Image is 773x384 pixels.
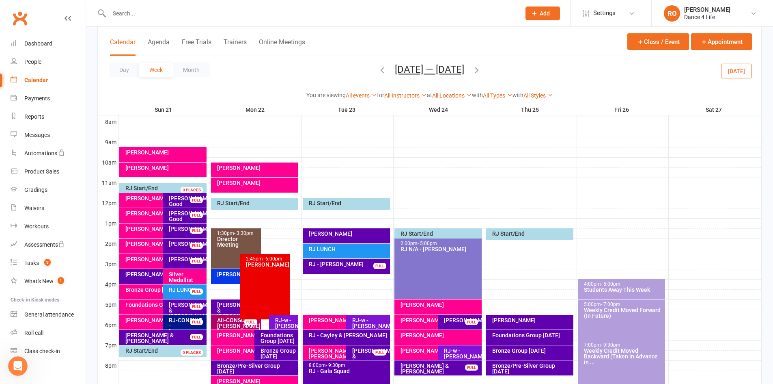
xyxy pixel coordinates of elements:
[125,256,197,262] div: [PERSON_NAME]
[244,319,257,325] div: FULL
[24,59,41,65] div: People
[308,231,388,236] div: [PERSON_NAME]
[168,256,205,262] div: [PERSON_NAME]
[24,187,47,193] div: Gradings
[125,150,205,155] div: [PERSON_NAME]
[260,348,297,359] div: Bronze Group [DATE]
[98,178,118,188] th: 11am
[11,217,86,236] a: Workouts
[684,13,730,21] div: Dance 4 Life
[427,92,432,98] strong: at
[444,317,480,323] div: [PERSON_NAME]
[98,117,118,127] th: 8am
[11,306,86,324] a: General attendance kiosk mode
[24,95,50,102] div: Payments
[190,197,203,203] div: FULL
[217,363,297,374] div: Bronze/Pre-Silver Group [DATE]
[492,363,572,374] div: Bronze/Pre-Silver Group [DATE]
[125,271,197,277] div: [PERSON_NAME]
[492,332,572,338] div: Foundations Group [DATE]
[691,33,752,50] button: Appointment
[373,349,386,356] div: FULL
[418,241,437,246] span: - 5:00pm
[107,8,515,19] input: Search...
[492,317,572,323] div: [PERSON_NAME]
[684,6,730,13] div: [PERSON_NAME]
[217,165,297,171] div: [PERSON_NAME]
[308,200,388,206] div: RJ Start/End
[217,231,260,236] div: 1:30pm
[275,317,297,329] div: RJ-w - [PERSON_NAME]
[395,64,464,75] button: [DATE] — [DATE]
[98,279,118,289] th: 4pm
[11,126,86,144] a: Messages
[8,356,28,376] iframe: Intercom live chat
[11,181,86,199] a: Gradings
[11,163,86,181] a: Product Sales
[24,260,39,266] div: Tasks
[98,360,118,371] th: 8pm
[217,271,260,277] div: [PERSON_NAME]
[400,363,480,374] div: [PERSON_NAME] & [PERSON_NAME]
[125,302,197,308] div: Foundations Group [DATE]
[217,200,297,206] div: RJ Start/End
[98,299,118,310] th: 5pm
[346,92,377,99] a: All events
[190,289,203,295] div: FULL
[190,319,203,325] div: FULL
[11,254,86,272] a: Tasks 3
[24,330,43,336] div: Roll call
[44,259,51,266] span: 3
[24,348,60,354] div: Class check-in
[260,332,297,344] div: Foundations Group [DATE]
[125,165,205,171] div: [PERSON_NAME]
[190,258,203,264] div: FULL
[125,226,197,232] div: [PERSON_NAME]
[400,231,480,236] div: RJ Start/End
[98,137,118,147] th: 9am
[485,105,577,115] th: Thu 25
[24,150,57,156] div: Automations
[308,332,388,338] div: RJ - Cayley & [PERSON_NAME]
[125,210,197,216] div: [PERSON_NAME]
[263,256,282,262] span: - 6:00pm
[98,259,118,269] th: 3pm
[181,187,203,193] div: 0 PLACES
[11,144,86,163] a: Automations
[400,246,480,252] div: RJ N/A - [PERSON_NAME]
[24,223,49,230] div: Workouts
[400,317,472,323] div: [PERSON_NAME]
[24,311,74,318] div: General attendance
[217,302,260,319] div: [PERSON_NAME] & [PERSON_NAME]
[24,77,48,83] div: Calendar
[190,334,203,340] div: FULL
[432,92,472,99] a: All Locations
[190,243,203,249] div: FULL
[373,263,386,269] div: FULL
[168,226,205,232] div: [PERSON_NAME]
[627,33,689,50] button: Class / Event
[58,277,64,284] span: 1
[148,38,170,56] button: Agenda
[98,198,118,208] th: 12pm
[593,4,616,22] span: Settings
[139,63,173,77] button: Week
[465,364,478,371] div: FULL
[125,347,158,354] span: RJ Start/End
[24,40,52,47] div: Dashboard
[525,7,560,20] button: Add
[24,241,65,248] div: Assessments
[168,317,205,334] div: RJ-CONSULT - [PERSON_NAME]
[110,38,136,56] button: Calendar
[483,92,512,99] a: All Types
[217,317,260,334] div: Ali-CONSULT - [PERSON_NAME] [PERSON_NAME]
[352,317,388,329] div: RJ-w - [PERSON_NAME]
[98,340,118,350] th: 7pm
[400,348,472,354] div: [PERSON_NAME]
[523,92,553,99] a: All Styles
[601,302,620,307] span: - 7:00pm
[472,92,483,98] strong: with
[601,342,620,348] span: - 9:30pm
[384,92,427,99] a: All Instructors
[190,228,203,234] div: FULL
